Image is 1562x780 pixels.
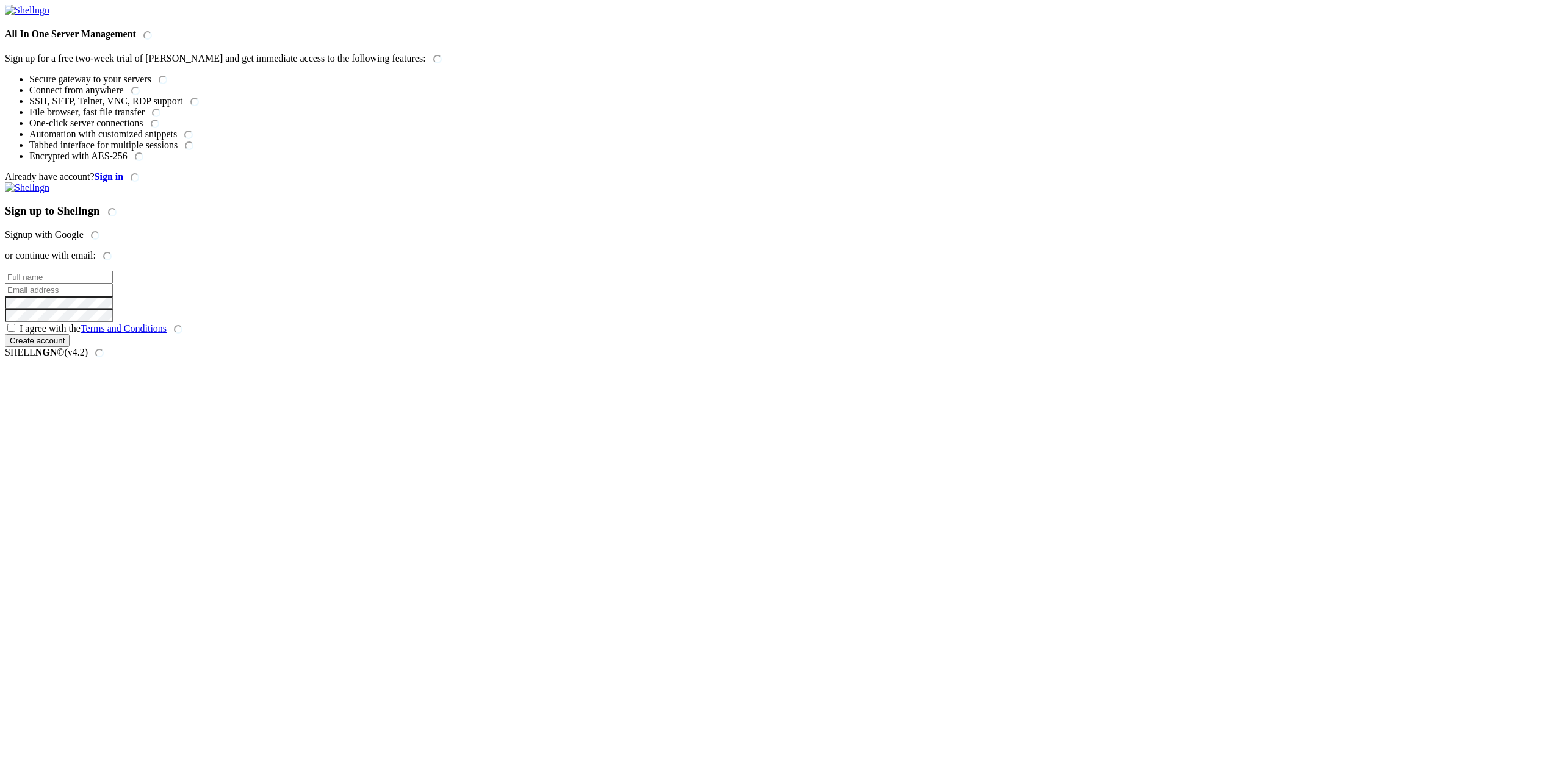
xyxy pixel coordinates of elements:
[81,323,167,334] a: Terms and Conditions
[29,140,1557,151] li: Tabbed interface for multiple sessions
[5,347,106,357] span: SHELL ©
[7,324,15,332] input: I agree with theTerms and Conditions
[29,74,1557,85] li: Secure gateway to your servers
[29,107,1557,118] li: File browser, fast file transfer
[5,29,1557,40] h4: All In One Server Management
[5,171,1557,182] div: Already have account?
[29,129,1557,140] li: Automation with customized snippets
[20,323,185,334] span: I agree with the
[5,229,102,240] a: Signup with Google
[5,53,1557,64] p: Sign up for a free two-week trial of [PERSON_NAME] and get immediate access to the following feat...
[35,347,57,357] b: NGN
[5,250,1557,261] p: or continue with email:
[95,171,124,182] a: Sign in
[5,271,113,284] input: Full name
[5,182,49,193] img: Shellngn
[29,85,1557,96] li: Connect from anywhere
[5,5,49,16] img: Shellngn
[29,118,1557,129] li: One-click server connections
[5,334,70,347] input: Create account
[5,204,1557,218] h3: Sign up to Shellngn
[29,96,1557,107] li: SSH, SFTP, Telnet, VNC, RDP support
[5,284,113,296] input: Email address
[65,347,88,357] span: 4.2.0
[29,151,1557,162] li: Encrypted with AES-256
